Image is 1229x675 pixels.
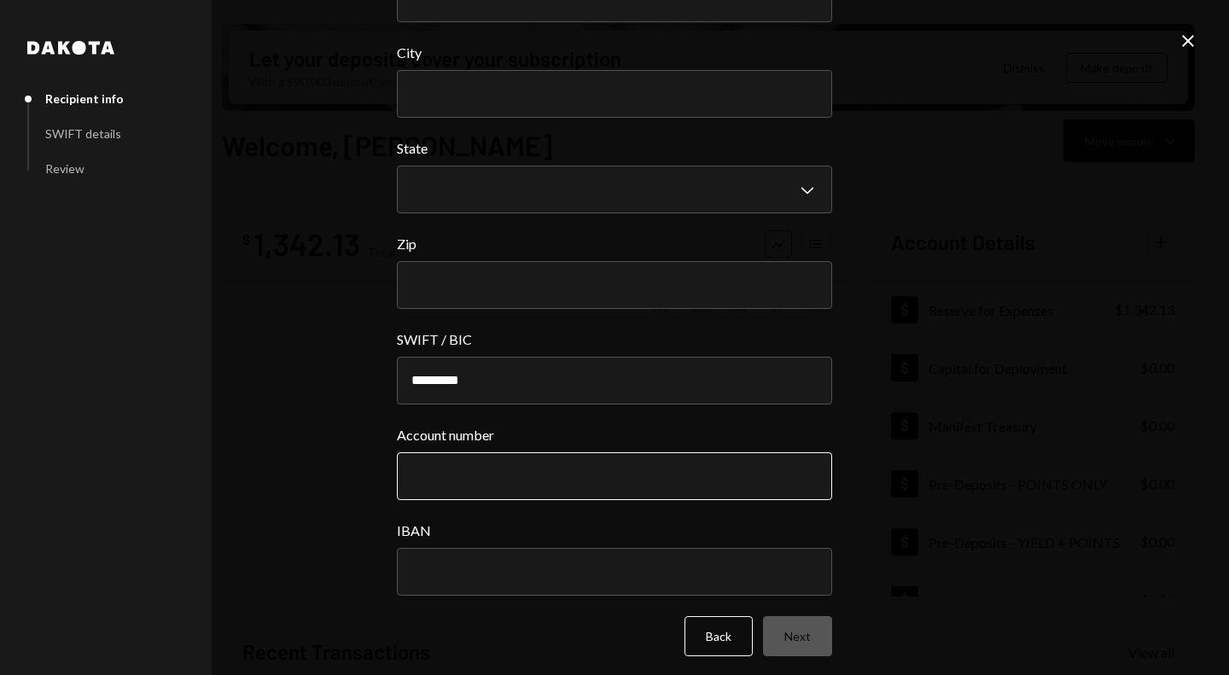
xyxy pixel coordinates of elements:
div: Recipient info [45,91,124,106]
label: Zip [397,234,832,254]
button: State [397,166,832,213]
label: City [397,43,832,63]
label: State [397,138,832,159]
label: IBAN [397,521,832,541]
label: SWIFT / BIC [397,329,832,350]
div: SWIFT details [45,126,121,141]
button: Back [684,616,753,656]
div: Review [45,161,84,176]
label: Account number [397,425,832,445]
